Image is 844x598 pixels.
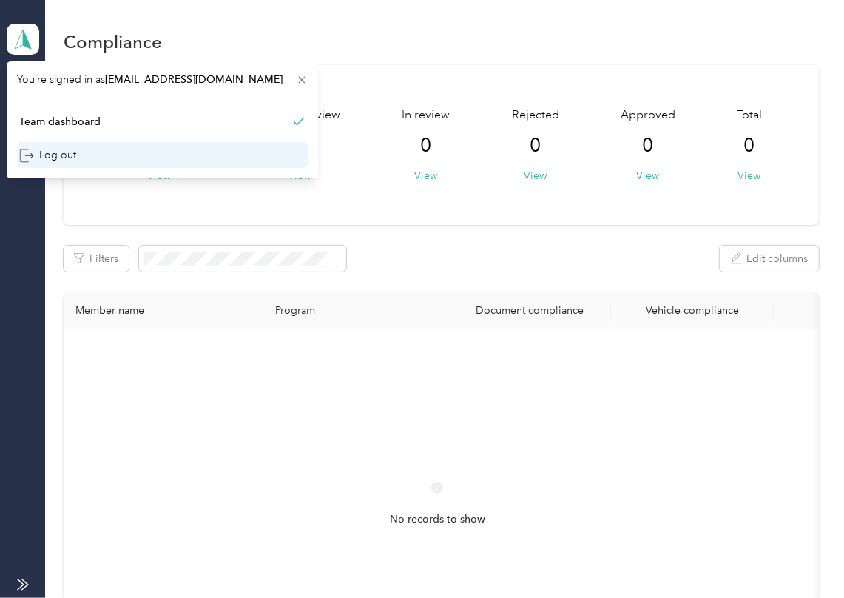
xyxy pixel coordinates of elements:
h1: Compliance [64,34,162,50]
span: Approved [621,107,675,124]
span: 0 [421,134,432,158]
button: View [415,168,438,184]
iframe: Everlance-gr Chat Button Frame [761,515,844,598]
span: 0 [642,134,653,158]
button: View [524,168,547,184]
button: Edit columns [720,246,819,272]
span: You’re signed in as [17,72,308,87]
span: [EMAIL_ADDRESS][DOMAIN_NAME] [105,73,283,86]
th: Program [263,292,448,329]
th: Member name [64,292,263,329]
span: Total [737,107,762,124]
span: In review [402,107,450,124]
span: No records to show [390,511,485,528]
button: View [636,168,659,184]
span: Rejected [512,107,559,124]
div: Log out [19,147,76,163]
button: View [737,168,760,184]
span: 0 [530,134,541,158]
div: Document compliance [460,304,599,317]
div: Vehicle compliance [623,304,762,317]
span: 0 [743,134,754,158]
div: Team dashboard [19,114,101,130]
button: Filters [64,246,129,272]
